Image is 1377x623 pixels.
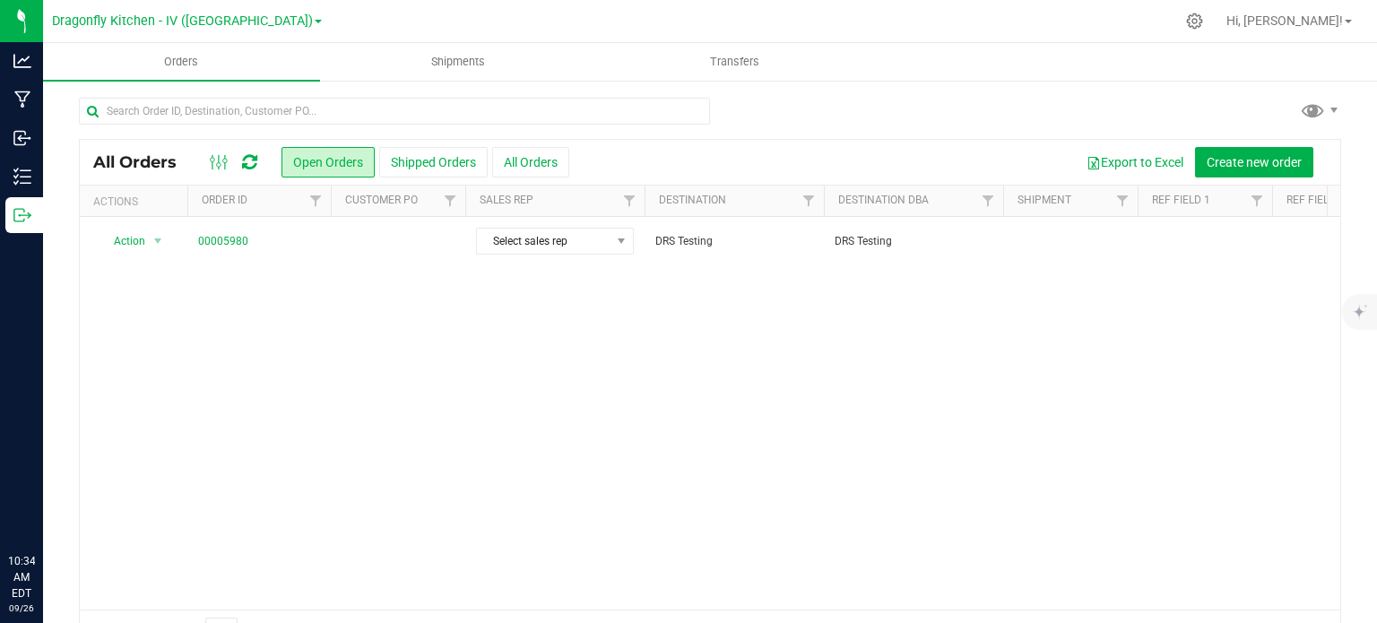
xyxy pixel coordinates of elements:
a: Filter [974,186,1003,216]
a: Shipments [320,43,597,81]
span: Dragonfly Kitchen - IV ([GEOGRAPHIC_DATA]) [52,13,313,29]
inline-svg: Outbound [13,206,31,224]
button: All Orders [492,147,569,177]
div: Manage settings [1183,13,1206,30]
a: Filter [1108,186,1138,216]
input: Search Order ID, Destination, Customer PO... [79,98,710,125]
inline-svg: Inbound [13,129,31,147]
div: Actions [93,195,180,208]
a: Filter [615,186,645,216]
span: Hi, [PERSON_NAME]! [1226,13,1343,28]
a: Filter [794,186,824,216]
a: Destination [659,194,726,206]
a: Shipment [1018,194,1071,206]
a: Filter [301,186,331,216]
span: select [147,229,169,254]
button: Create new order [1195,147,1313,177]
span: Action [98,229,146,254]
a: 00005980 [198,233,248,250]
inline-svg: Inventory [13,168,31,186]
a: Filter [436,186,465,216]
span: DRS Testing [655,233,813,250]
button: Export to Excel [1075,147,1195,177]
a: Order ID [202,194,247,206]
a: Filter [1243,186,1272,216]
span: DRS Testing [835,233,992,250]
a: Orders [43,43,320,81]
iframe: Resource center [18,480,72,533]
span: Select sales rep [477,229,611,254]
span: Create new order [1207,155,1302,169]
a: Customer PO [345,194,418,206]
button: Shipped Orders [379,147,488,177]
a: Ref Field 2 [1286,194,1345,206]
p: 10:34 AM EDT [8,553,35,601]
inline-svg: Manufacturing [13,91,31,108]
span: Shipments [407,54,509,70]
a: Ref Field 1 [1152,194,1210,206]
a: Transfers [596,43,873,81]
button: Open Orders [281,147,375,177]
span: Transfers [686,54,784,70]
a: Sales Rep [480,194,533,206]
inline-svg: Analytics [13,52,31,70]
span: Orders [140,54,222,70]
p: 09/26 [8,601,35,615]
span: All Orders [93,152,195,172]
a: Destination DBA [838,194,929,206]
